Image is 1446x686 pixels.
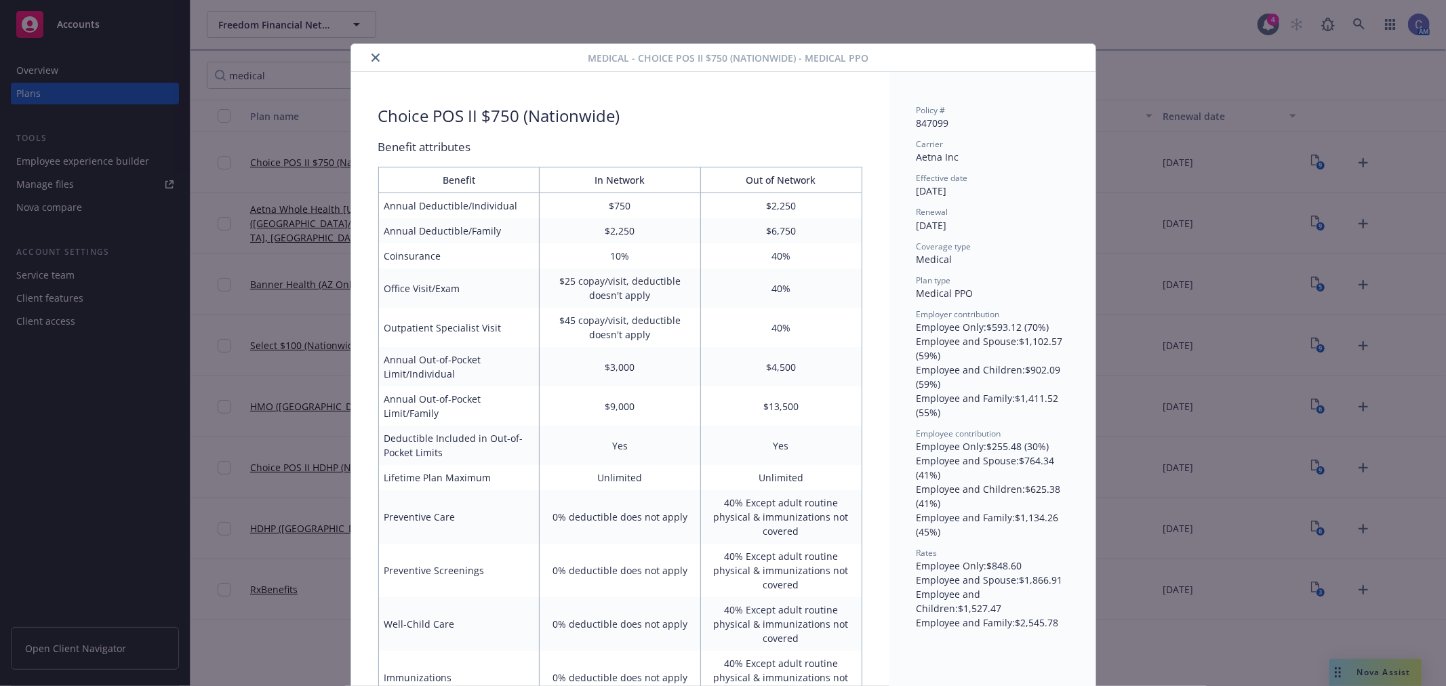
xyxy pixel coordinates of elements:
[917,286,1068,300] div: Medical PPO
[917,559,1068,573] div: Employee Only : $848.60
[700,243,862,268] td: 40%
[700,347,862,386] td: $4,500
[917,439,1068,453] div: Employee Only : $255.48 (30%)
[378,243,540,268] td: Coinsurance
[540,597,701,651] td: 0% deductible does not apply
[917,616,1068,630] div: Employee and Family : $2,545.78
[917,116,1068,130] div: 847099
[540,465,701,490] td: Unlimited
[540,193,701,219] td: $750
[917,547,938,559] span: Rates
[378,597,540,651] td: Well-Child Care
[378,347,540,386] td: Annual Out-of-Pocket Limit/Individual
[540,218,701,243] td: $2,250
[917,308,1000,320] span: Employer contribution
[917,138,944,150] span: Carrier
[378,465,540,490] td: Lifetime Plan Maximum
[917,334,1068,363] div: Employee and Spouse : $1,102.57 (59%)
[700,490,862,544] td: 40% Except adult routine physical & immunizations not covered
[378,268,540,308] td: Office Visit/Exam
[917,104,946,116] span: Policy #
[700,465,862,490] td: Unlimited
[700,218,862,243] td: $6,750
[378,426,540,465] td: Deductible Included in Out-of-Pocket Limits
[540,308,701,347] td: $45 copay/visit, deductible doesn't apply
[917,587,1068,616] div: Employee and Children : $1,527.47
[917,482,1068,510] div: Employee and Children : $625.38 (41%)
[700,193,862,219] td: $2,250
[378,386,540,426] td: Annual Out-of-Pocket Limit/Family
[917,206,948,218] span: Renewal
[917,252,1068,266] div: Medical
[917,241,971,252] span: Coverage type
[540,426,701,465] td: Yes
[540,347,701,386] td: $3,000
[917,428,1001,439] span: Employee contribution
[700,308,862,347] td: 40%
[540,490,701,544] td: 0% deductible does not apply
[917,184,1068,198] div: [DATE]
[540,544,701,597] td: 0% deductible does not apply
[367,49,384,66] button: close
[917,391,1068,420] div: Employee and Family : $1,411.52 (55%)
[700,167,862,193] th: Out of Network
[917,573,1068,587] div: Employee and Spouse : $1,866.91
[700,426,862,465] td: Yes
[378,167,540,193] th: Benefit
[378,218,540,243] td: Annual Deductible/Family
[917,218,1068,233] div: [DATE]
[540,243,701,268] td: 10%
[378,138,862,156] div: Benefit attributes
[540,386,701,426] td: $9,000
[917,320,1068,334] div: Employee Only : $593.12 (70%)
[700,544,862,597] td: 40% Except adult routine physical & immunizations not covered
[378,193,540,219] td: Annual Deductible/Individual
[917,275,951,286] span: Plan type
[588,51,869,65] span: Medical - Choice POS II $750 (Nationwide) - Medical PPO
[917,363,1068,391] div: Employee and Children : $902.09 (59%)
[540,167,701,193] th: In Network
[700,597,862,651] td: 40% Except adult routine physical & immunizations not covered
[540,268,701,308] td: $25 copay/visit, deductible doesn't apply
[917,510,1068,539] div: Employee and Family : $1,134.26 (45%)
[378,544,540,597] td: Preventive Screenings
[378,308,540,347] td: Outpatient Specialist Visit
[700,386,862,426] td: $13,500
[378,490,540,544] td: Preventive Care
[917,150,1068,164] div: Aetna Inc
[378,104,620,127] div: Choice POS II $750 (Nationwide)
[917,172,968,184] span: Effective date
[700,268,862,308] td: 40%
[917,453,1068,482] div: Employee and Spouse : $764.34 (41%)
